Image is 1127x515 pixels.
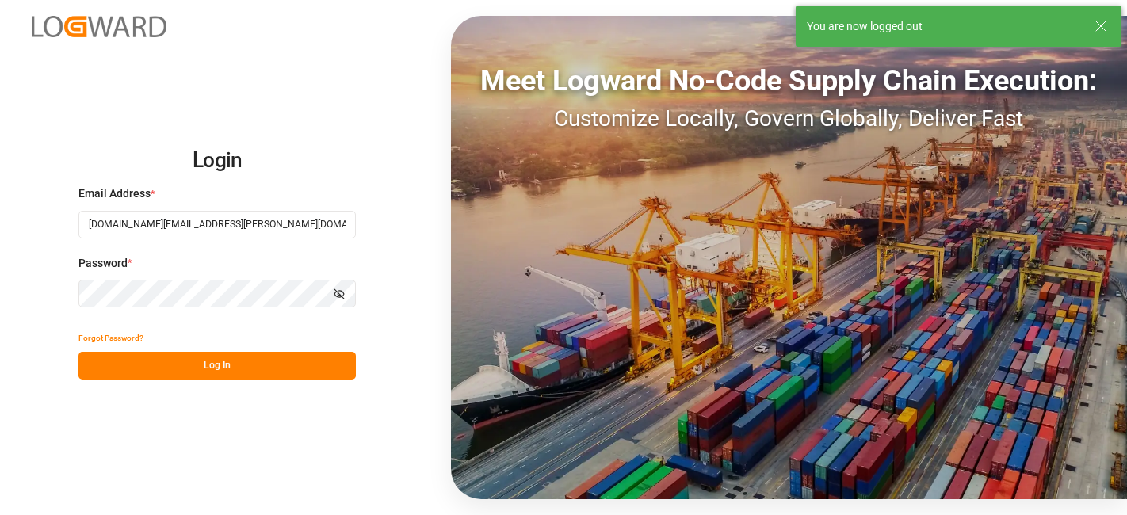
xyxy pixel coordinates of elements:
button: Log In [78,352,356,380]
img: Logward_new_orange.png [32,16,166,37]
input: Enter your email [78,211,356,238]
div: You are now logged out [807,18,1079,35]
button: Forgot Password? [78,324,143,352]
h2: Login [78,135,356,186]
span: Password [78,255,128,272]
div: Customize Locally, Govern Globally, Deliver Fast [451,102,1127,135]
span: Email Address [78,185,151,202]
div: Meet Logward No-Code Supply Chain Execution: [451,59,1127,102]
